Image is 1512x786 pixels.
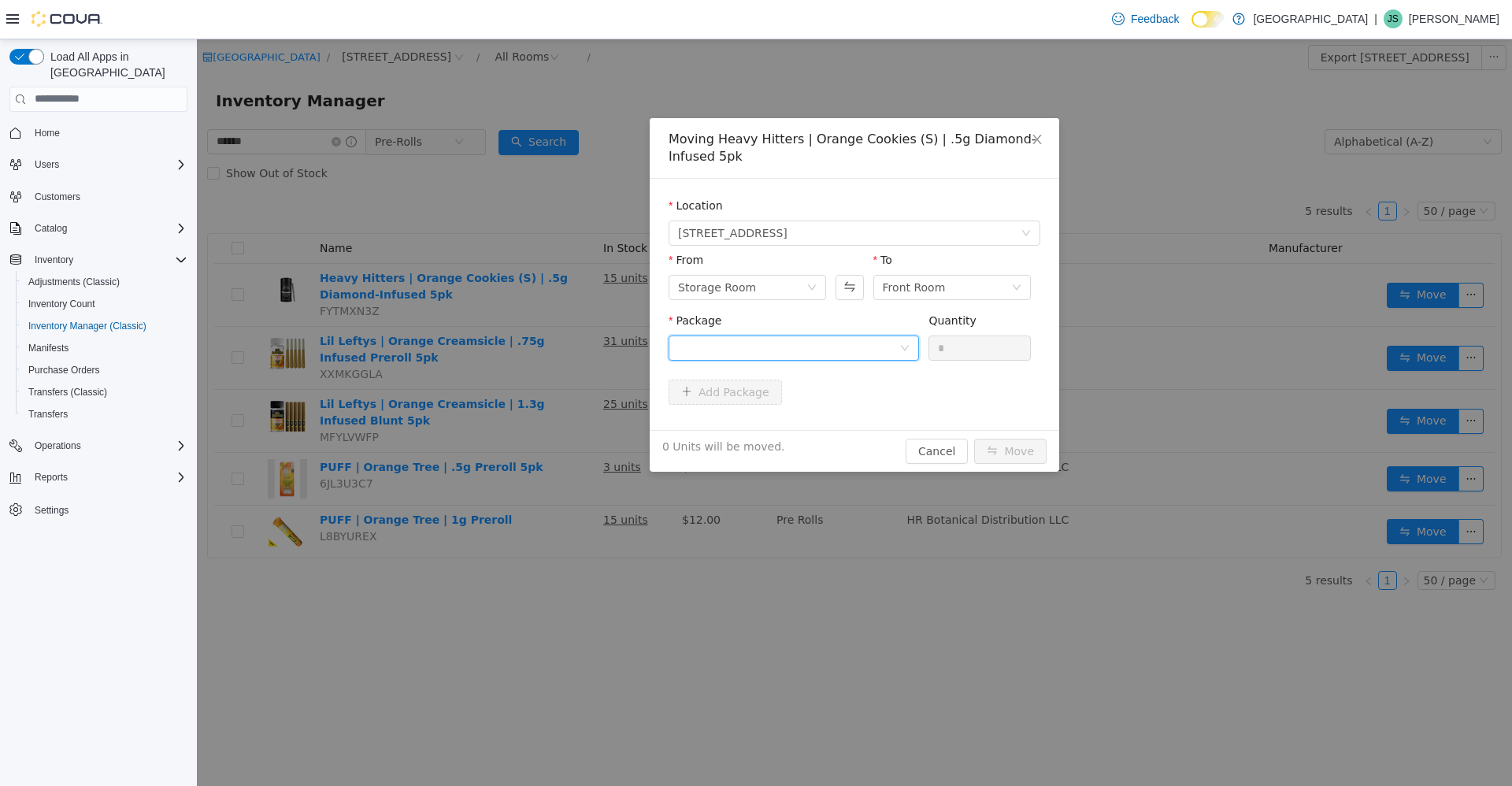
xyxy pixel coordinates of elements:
[818,79,862,123] button: Close
[22,405,187,424] span: Transfers
[1131,11,1179,27] span: Feedback
[9,115,187,562] nav: Complex example
[22,273,187,291] span: Adjustments (Classic)
[16,293,194,315] button: Inventory Count
[35,127,60,139] span: Home
[35,471,68,484] span: Reports
[28,468,187,487] span: Reports
[44,49,187,80] span: Load All Apps in [GEOGRAPHIC_DATA]
[28,408,68,421] span: Transfers
[3,217,194,239] button: Catalog
[35,254,73,266] span: Inventory
[709,399,771,425] button: Cancel
[22,383,187,402] span: Transfers (Classic)
[16,381,194,403] button: Transfers (Classic)
[22,339,75,358] a: Manifests
[472,91,843,126] div: Moving Heavy Hitters | Orange Cookies (S) | .5g Diamond-Infused 5pk
[815,243,825,254] i: icon: down
[16,337,194,359] button: Manifests
[28,436,87,455] button: Operations
[22,339,187,358] span: Manifests
[676,214,695,227] label: To
[28,123,187,143] span: Home
[28,276,120,288] span: Adjustments (Classic)
[28,187,87,206] a: Customers
[35,191,80,203] span: Customers
[732,275,780,287] label: Quantity
[28,436,187,455] span: Operations
[28,219,187,238] span: Catalog
[22,273,126,291] a: Adjustments (Classic)
[1106,3,1185,35] a: Feedback
[31,11,102,27] img: Cova
[22,317,187,336] span: Inventory Manager (Classic)
[28,501,75,520] a: Settings
[16,403,194,425] button: Transfers
[28,342,69,354] span: Manifests
[28,187,187,206] span: Customers
[472,340,585,365] button: icon: plusAdd Package
[28,386,107,399] span: Transfers (Classic)
[28,468,74,487] button: Reports
[22,295,102,313] a: Inventory Count
[22,317,153,336] a: Inventory Manager (Classic)
[481,236,559,260] div: Storage Room
[1384,9,1403,28] div: John Sully
[472,160,526,172] label: Location
[28,124,66,143] a: Home
[3,121,194,144] button: Home
[35,504,69,517] span: Settings
[22,295,187,313] span: Inventory Count
[3,154,194,176] button: Users
[35,439,81,452] span: Operations
[639,235,666,261] button: Swap
[28,219,73,238] button: Catalog
[28,364,100,376] span: Purchase Orders
[28,250,187,269] span: Inventory
[28,155,187,174] span: Users
[465,399,588,416] span: 0 Units will be moved.
[3,466,194,488] button: Reports
[22,405,74,424] a: Transfers
[481,182,591,206] span: 245 W 14th St.
[22,361,187,380] span: Purchase Orders
[28,155,65,174] button: Users
[22,361,106,380] a: Purchase Orders
[1374,9,1377,28] p: |
[28,499,187,519] span: Settings
[1409,9,1499,28] p: [PERSON_NAME]
[28,250,80,269] button: Inventory
[3,435,194,457] button: Operations
[1388,9,1399,28] span: JS
[825,189,834,200] i: icon: down
[35,158,59,171] span: Users
[834,94,847,106] i: icon: close
[703,304,713,315] i: icon: down
[472,214,506,227] label: From
[686,236,749,260] div: Front Room
[28,298,95,310] span: Inventory Count
[777,399,850,425] button: icon: swapMove
[16,271,194,293] button: Adjustments (Classic)
[472,275,524,287] label: Package
[3,249,194,271] button: Inventory
[16,315,194,337] button: Inventory Manager (Classic)
[732,297,833,321] input: Quantity
[3,185,194,208] button: Customers
[16,359,194,381] button: Purchase Orders
[610,243,620,254] i: icon: down
[28,320,146,332] span: Inventory Manager (Classic)
[3,498,194,521] button: Settings
[1253,9,1368,28] p: [GEOGRAPHIC_DATA]
[22,383,113,402] a: Transfers (Classic)
[35,222,67,235] span: Catalog
[1191,11,1225,28] input: Dark Mode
